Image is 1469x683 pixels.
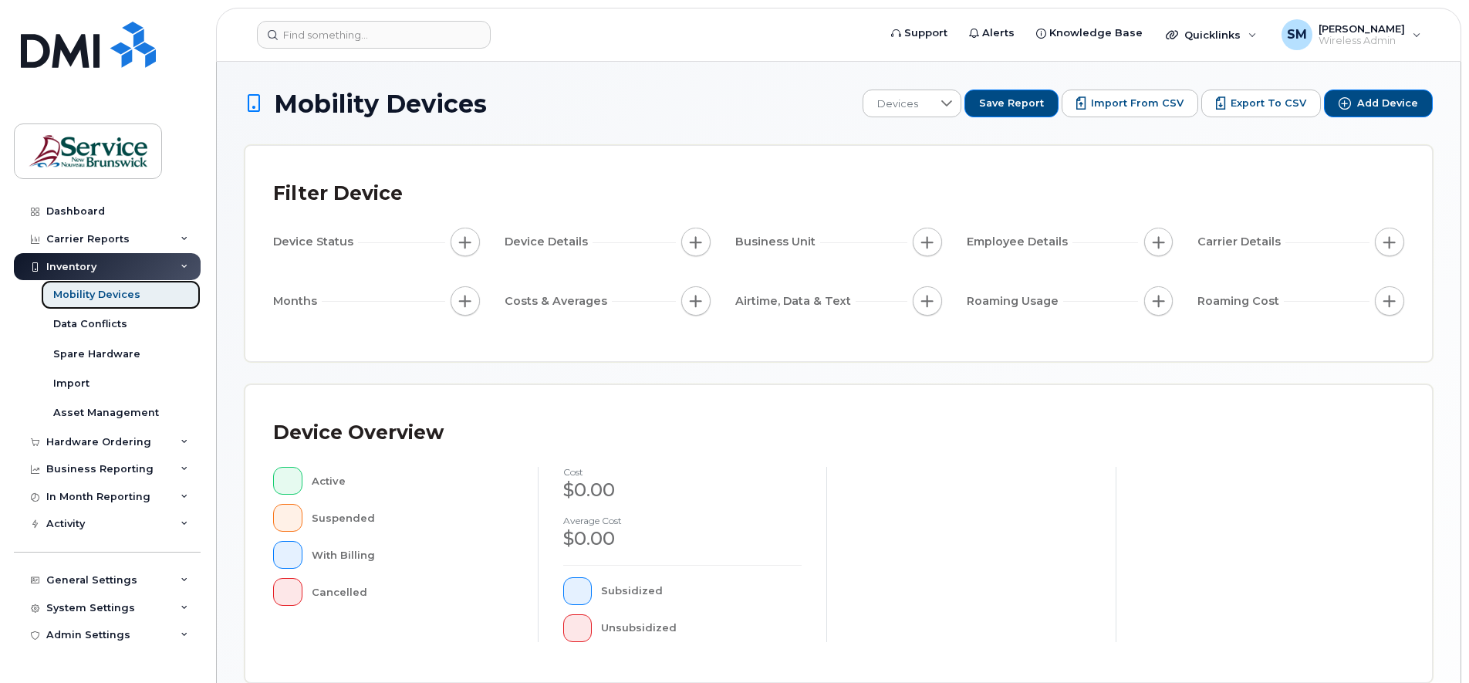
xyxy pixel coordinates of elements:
[1091,96,1184,110] span: Import from CSV
[563,516,802,526] h4: Average cost
[563,477,802,503] div: $0.00
[273,293,322,309] span: Months
[1324,90,1433,117] button: Add Device
[863,90,932,118] span: Devices
[601,577,802,605] div: Subsidized
[505,293,612,309] span: Costs & Averages
[967,293,1063,309] span: Roaming Usage
[505,234,593,250] span: Device Details
[1197,234,1285,250] span: Carrier Details
[312,504,513,532] div: Suspended
[1231,96,1306,110] span: Export to CSV
[563,467,802,477] h4: cost
[1357,96,1418,110] span: Add Device
[967,234,1072,250] span: Employee Details
[601,614,802,642] div: Unsubsidized
[979,96,1044,110] span: Save Report
[563,526,802,552] div: $0.00
[735,234,820,250] span: Business Unit
[273,413,444,453] div: Device Overview
[312,541,513,569] div: With Billing
[312,578,513,606] div: Cancelled
[273,234,358,250] span: Device Status
[735,293,856,309] span: Airtime, Data & Text
[1197,293,1284,309] span: Roaming Cost
[312,467,513,495] div: Active
[964,90,1059,117] button: Save Report
[1062,90,1198,117] button: Import from CSV
[1201,90,1321,117] button: Export to CSV
[273,174,403,214] div: Filter Device
[274,90,487,117] span: Mobility Devices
